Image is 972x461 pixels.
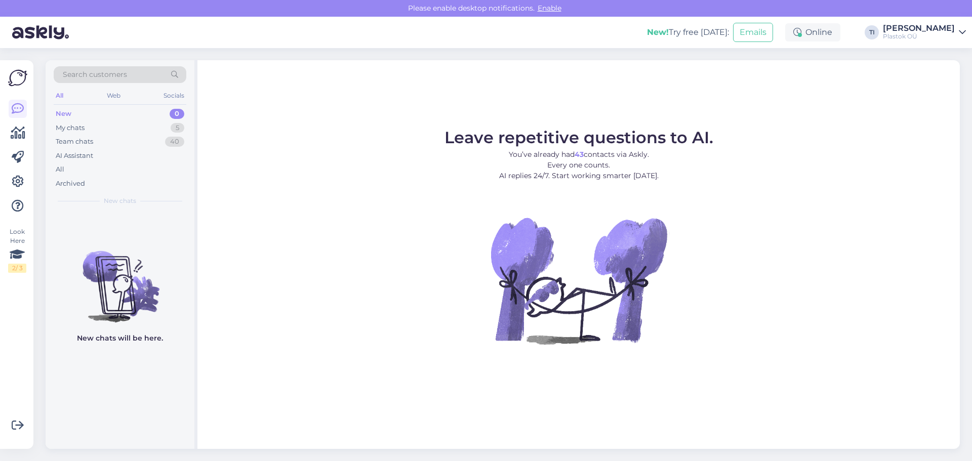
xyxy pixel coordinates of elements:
[865,25,879,39] div: TI
[8,264,26,273] div: 2 / 3
[56,109,71,119] div: New
[488,189,670,371] img: No Chat active
[63,69,127,80] span: Search customers
[104,196,136,205] span: New chats
[647,26,729,38] div: Try free [DATE]:
[785,23,840,41] div: Online
[444,128,713,147] span: Leave repetitive questions to AI.
[575,150,584,159] b: 43
[647,27,669,37] b: New!
[46,233,194,324] img: No chats
[883,24,955,32] div: [PERSON_NAME]
[444,149,713,181] p: You’ve already had contacts via Askly. Every one counts. AI replies 24/7. Start working smarter [...
[535,4,564,13] span: Enable
[56,179,85,189] div: Archived
[161,89,186,102] div: Socials
[883,32,955,40] div: Plastok OÜ
[170,109,184,119] div: 0
[883,24,966,40] a: [PERSON_NAME]Plastok OÜ
[165,137,184,147] div: 40
[105,89,123,102] div: Web
[8,227,26,273] div: Look Here
[8,68,27,88] img: Askly Logo
[77,333,163,344] p: New chats will be here.
[56,164,64,175] div: All
[171,123,184,133] div: 5
[56,151,93,161] div: AI Assistant
[733,23,773,42] button: Emails
[56,137,93,147] div: Team chats
[56,123,85,133] div: My chats
[54,89,65,102] div: All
